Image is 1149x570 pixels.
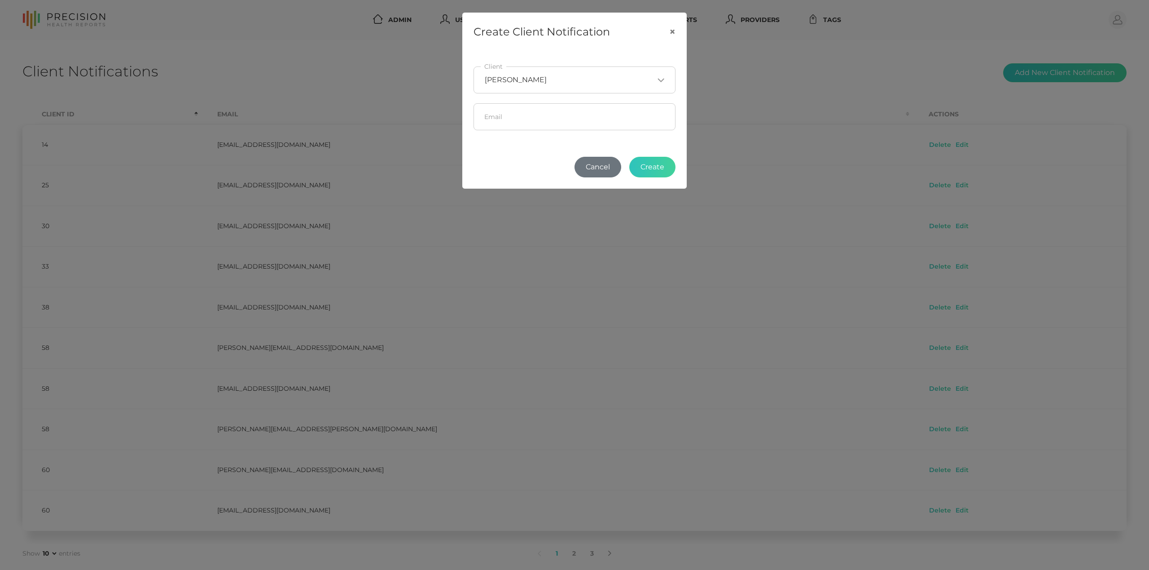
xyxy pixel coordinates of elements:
[474,103,675,130] input: Email
[629,157,675,177] button: Create
[474,24,610,40] h5: Create Client Notification
[474,66,675,93] div: Search for option
[547,75,654,84] input: Search for option
[574,157,621,177] button: Cancel
[658,13,686,51] button: Close
[485,75,547,84] span: [PERSON_NAME]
